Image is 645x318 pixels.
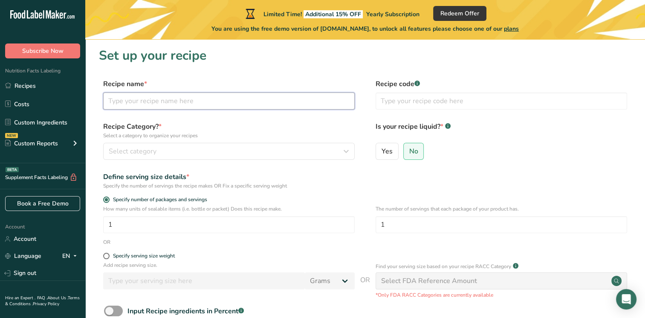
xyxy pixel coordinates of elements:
a: Privacy Policy [33,301,59,307]
label: Recipe code [376,79,627,89]
span: plans [504,25,519,33]
span: Select category [109,146,156,156]
div: EN [62,251,80,261]
div: Define serving size details [103,172,355,182]
input: Type your serving size here [103,272,305,289]
div: OR [103,238,110,246]
a: About Us . [47,295,68,301]
input: Type your recipe code here [376,93,627,110]
span: No [409,147,418,156]
div: Limited Time! [244,9,419,19]
div: Specify the number of servings the recipe makes OR Fix a specific serving weight [103,182,355,190]
a: Language [5,249,41,263]
h1: Set up your recipe [99,46,631,65]
p: How many units of sealable items (i.e. bottle or packet) Does this recipe make. [103,205,355,213]
label: Is your recipe liquid? [376,121,627,139]
span: OR [360,275,370,299]
span: Redeem Offer [440,9,479,18]
input: Type your recipe name here [103,93,355,110]
div: Specify serving size weight [113,253,175,259]
div: Open Intercom Messenger [616,289,636,309]
span: Yes [382,147,393,156]
p: Find your serving size based on your recipe RACC Category [376,263,511,270]
p: Select a category to organize your recipes [103,132,355,139]
a: Terms & Conditions . [5,295,80,307]
div: BETA [6,167,19,172]
div: Select FDA Reference Amount [381,276,477,286]
div: NEW [5,133,18,138]
span: Specify number of packages and servings [110,197,207,203]
span: You are using the free demo version of [DOMAIN_NAME], to unlock all features please choose one of... [211,24,519,33]
span: Yearly Subscription [366,10,419,18]
p: Add recipe serving size. [103,261,355,269]
p: *Only FDA RACC Categories are currently available [376,291,627,299]
a: Book a Free Demo [5,196,80,211]
a: Hire an Expert . [5,295,35,301]
label: Recipe Category? [103,121,355,139]
div: Input Recipe ingredients in Percent [127,306,244,316]
a: FAQ . [37,295,47,301]
label: Recipe name [103,79,355,89]
button: Select category [103,143,355,160]
p: The number of servings that each package of your product has. [376,205,627,213]
button: Redeem Offer [433,6,486,21]
span: Subscribe Now [22,46,64,55]
div: Custom Reports [5,139,58,148]
span: Additional 15% OFF [304,10,363,18]
button: Subscribe Now [5,43,80,58]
